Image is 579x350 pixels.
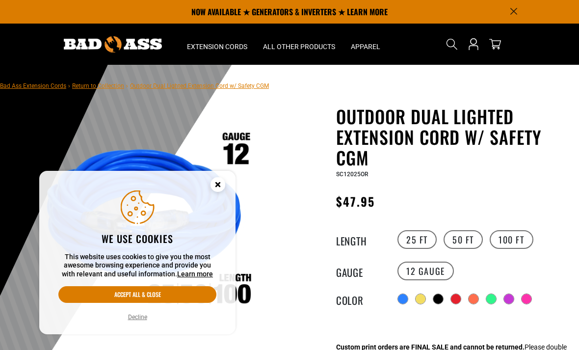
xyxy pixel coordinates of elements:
[336,106,572,168] h1: Outdoor Dual Lighted Extension Cord w/ Safety CGM
[64,36,162,53] img: Bad Ass Extension Cords
[39,171,236,335] aside: Cookie Consent
[336,192,375,210] span: $47.95
[58,253,216,279] p: This website uses cookies to give you the most awesome browsing experience and provide you with r...
[255,24,343,65] summary: All Other Products
[179,24,255,65] summary: Extension Cords
[336,171,368,178] span: SC12025OR
[58,286,216,303] button: Accept all & close
[130,82,269,89] span: Outdoor Dual Lighted Extension Cord w/ Safety CGM
[490,230,533,249] label: 100 FT
[58,232,216,245] h2: We use cookies
[72,82,124,89] a: Return to Collection
[444,230,483,249] label: 50 FT
[343,24,388,65] summary: Apparel
[397,230,437,249] label: 25 FT
[336,265,385,277] legend: Gauge
[187,42,247,51] span: Extension Cords
[263,42,335,51] span: All Other Products
[177,270,213,278] a: Learn more
[397,262,454,280] label: 12 Gauge
[336,293,385,305] legend: Color
[336,233,385,246] legend: Length
[444,36,460,52] summary: Search
[68,82,70,89] span: ›
[351,42,380,51] span: Apparel
[125,312,150,322] button: Decline
[126,82,128,89] span: ›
